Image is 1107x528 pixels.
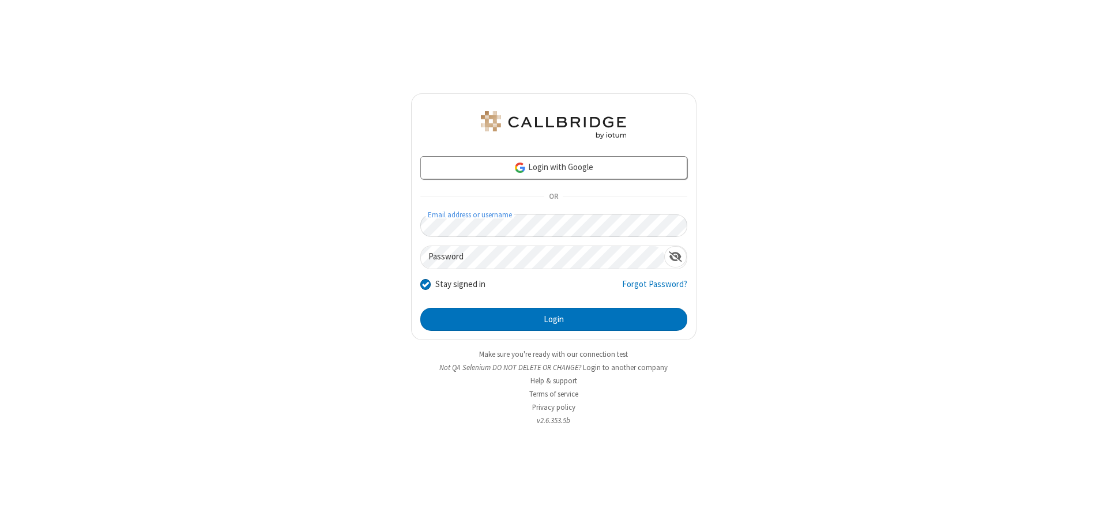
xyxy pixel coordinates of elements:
input: Email address or username [420,214,687,237]
input: Password [421,246,664,269]
a: Help & support [530,376,577,386]
li: v2.6.353.5b [411,415,696,426]
a: Terms of service [529,389,578,399]
img: QA Selenium DO NOT DELETE OR CHANGE [479,111,628,139]
span: OR [544,189,563,205]
a: Forgot Password? [622,278,687,300]
li: Not QA Selenium DO NOT DELETE OR CHANGE? [411,362,696,373]
a: Privacy policy [532,402,575,412]
a: Login with Google [420,156,687,179]
div: Show password [664,246,687,267]
button: Login to another company [583,362,668,373]
button: Login [420,308,687,331]
label: Stay signed in [435,278,485,291]
img: google-icon.png [514,161,526,174]
a: Make sure you're ready with our connection test [479,349,628,359]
